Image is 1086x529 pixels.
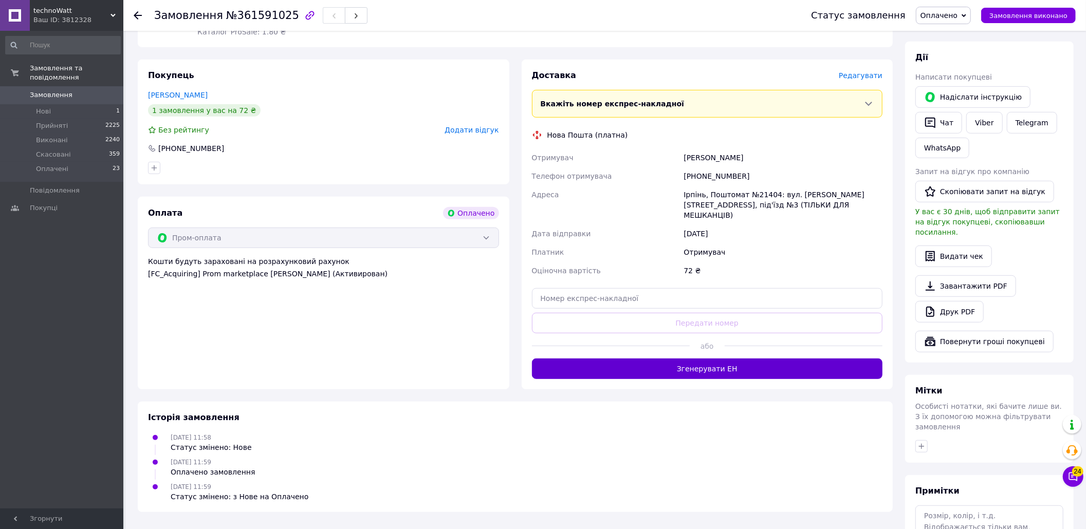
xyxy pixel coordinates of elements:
[148,70,194,80] span: Покупець
[445,126,499,134] span: Додати відгук
[36,107,51,116] span: Нові
[36,150,71,159] span: Скасовані
[915,52,928,62] span: Дії
[915,73,992,81] span: Написати покупцеві
[36,164,68,174] span: Оплачені
[532,267,601,275] span: Оціночна вартість
[682,148,885,167] div: [PERSON_NAME]
[915,245,992,267] button: Видати чек
[30,64,123,82] span: Замовлення та повідомлення
[148,91,208,99] a: [PERSON_NAME]
[36,136,68,145] span: Виконані
[1007,112,1057,134] a: Telegram
[171,434,211,441] span: [DATE] 11:58
[690,341,725,351] span: або
[532,358,883,379] button: Згенерувати ЕН
[532,191,559,199] span: Адреса
[532,172,612,180] span: Телефон отримувача
[197,28,286,36] span: Каталог ProSale: 1.80 ₴
[171,442,252,452] div: Статус змінено: Нове
[1072,463,1083,474] span: 24
[682,224,885,243] div: [DATE]
[171,459,211,466] span: [DATE] 11:59
[532,230,591,238] span: Дата відправки
[1063,466,1083,487] button: Чат з покупцем24
[226,9,299,22] span: №361591025
[545,130,631,140] div: Нова Пошта (платна)
[532,288,883,309] input: Номер експрес-накладної
[915,275,1016,297] a: Завантажити PDF
[158,126,209,134] span: Без рейтингу
[30,90,72,100] span: Замовлення
[981,8,1076,23] button: Замовлення виконано
[915,331,1054,352] button: Повернути гроші покупцеві
[915,301,984,323] a: Друк PDF
[105,136,120,145] span: 2240
[921,11,958,20] span: Оплачено
[113,164,120,174] span: 23
[116,107,120,116] span: 1
[171,467,255,477] div: Оплачено замовлення
[532,248,564,256] span: Платник
[915,138,969,158] a: WhatsApp
[915,112,962,134] button: Чат
[134,10,142,21] div: Повернутися назад
[915,181,1054,202] button: Скопіювати запит на відгук
[148,208,182,218] span: Оплата
[105,121,120,130] span: 2225
[682,261,885,280] div: 72 ₴
[33,6,111,15] span: technoWatt
[171,492,308,502] div: Статус змінено: з Нове на Оплачено
[682,167,885,185] div: [PHONE_NUMBER]
[915,86,1030,108] button: Надіслати інструкцію
[915,167,1029,176] span: Запит на відгук про компанію
[915,486,960,496] span: Примітки
[532,70,577,80] span: Доставка
[443,207,499,219] div: Оплачено
[148,412,240,422] span: Історія замовлення
[148,269,499,279] div: [FC_Acquiring] Prom marketplace [PERSON_NAME] (Активирован)
[915,386,943,395] span: Мітки
[30,203,58,213] span: Покупці
[109,150,120,159] span: 359
[541,100,685,108] span: Вкажіть номер експрес-накладної
[30,186,80,195] span: Повідомлення
[915,207,1060,236] span: У вас є 30 днів, щоб відправити запит на відгук покупцеві, скопіювавши посилання.
[33,15,123,25] div: Ваш ID: 3812328
[682,243,885,261] div: Отримувач
[811,10,906,21] div: Статус замовлення
[5,36,121,54] input: Пошук
[154,9,223,22] span: Замовлення
[966,112,1002,134] a: Viber
[682,185,885,224] div: Ірпінь, Поштомат №21404: вул. [PERSON_NAME][STREET_ADDRESS], під'їзд №3 (ТІЛЬКИ ДЛЯ МЕШКАНЦІВ)
[148,104,261,117] div: 1 замовлення у вас на 72 ₴
[532,154,574,162] span: Отримувач
[148,256,499,279] div: Кошти будуть зараховані на розрахунковий рахунок
[915,402,1062,431] span: Особисті нотатки, які бачите лише ви. З їх допомогою можна фільтрувати замовлення
[839,71,882,80] span: Редагувати
[157,143,225,154] div: [PHONE_NUMBER]
[171,483,211,490] span: [DATE] 11:59
[989,12,1067,20] span: Замовлення виконано
[36,121,68,130] span: Прийняті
